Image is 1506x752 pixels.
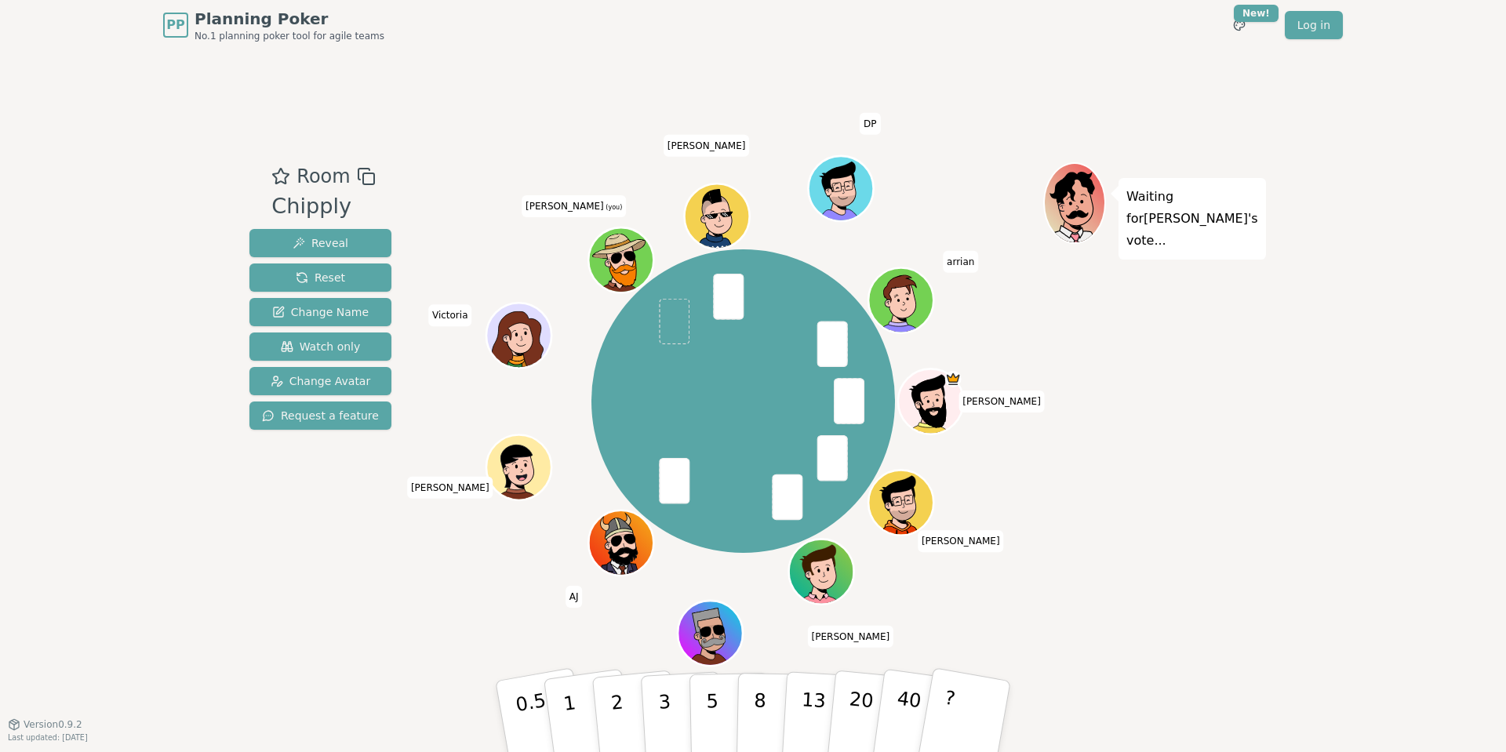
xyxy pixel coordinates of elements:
span: Click to change your name [522,194,626,216]
p: Waiting for [PERSON_NAME] 's vote... [1126,186,1258,252]
span: Click to change your name [808,625,894,647]
span: Version 0.9.2 [24,718,82,731]
a: Log in [1285,11,1343,39]
span: Click to change your name [664,134,750,156]
span: Click to change your name [566,586,583,608]
span: Reset [296,270,345,285]
span: Watch only [281,339,361,354]
button: Reset [249,263,391,292]
span: No.1 planning poker tool for agile teams [195,30,384,42]
span: Change Avatar [271,373,371,389]
button: Change Name [249,298,391,326]
button: Add as favourite [271,162,290,191]
span: Click to change your name [943,250,978,272]
span: Request a feature [262,408,379,423]
button: Reveal [249,229,391,257]
span: Planning Poker [195,8,384,30]
span: Click to change your name [860,112,880,134]
div: Chipply [271,191,375,223]
span: Click to change your name [407,476,493,498]
span: PP [166,16,184,35]
button: Click to change your avatar [590,229,651,290]
button: Request a feature [249,401,391,430]
span: Mike is the host [944,371,961,387]
span: Reveal [293,235,348,251]
div: New! [1234,5,1279,22]
span: Click to change your name [918,530,1004,552]
span: Room [296,162,350,191]
button: New! [1225,11,1253,39]
button: Change Avatar [249,367,391,395]
span: Click to change your name [959,391,1045,412]
span: Click to change your name [428,304,472,326]
a: PPPlanning PokerNo.1 planning poker tool for agile teams [163,8,384,42]
span: (you) [604,203,623,210]
span: Last updated: [DATE] [8,733,88,742]
button: Version0.9.2 [8,718,82,731]
button: Watch only [249,332,391,361]
span: Change Name [272,304,369,320]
